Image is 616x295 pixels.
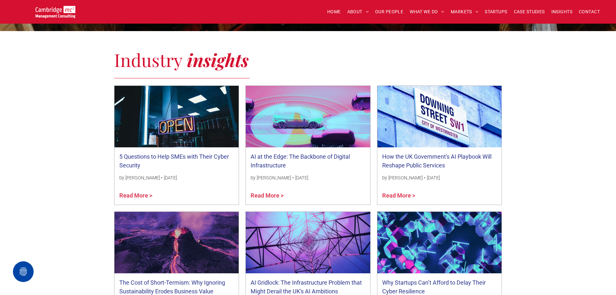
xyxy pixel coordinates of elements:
span: [DATE] [164,175,177,181]
span: Industry [114,48,183,72]
a: Abstract neon hexagons [377,212,502,273]
span: • [424,175,426,181]
a: Read More > [251,191,365,200]
span: by [PERSON_NAME] [382,175,423,181]
a: STARTUPS [481,7,510,17]
a: Close up of electricity pylon [246,212,370,273]
a: Read More > [119,191,234,200]
a: A close-up of the Downing St sign [377,86,502,147]
a: MARKETS [448,7,481,17]
span: by [PERSON_NAME] [119,175,160,181]
span: by [PERSON_NAME] [251,175,291,181]
a: INSIGHTS [548,7,576,17]
a: CONTACT [576,7,603,17]
a: Illustration of EV sensor fields [246,86,370,147]
a: OUR PEOPLE [372,7,406,17]
a: WHAT WE DO [406,7,448,17]
a: Neon 'Open' sign in business window [114,86,239,147]
a: Your Business Transformed | Cambridge Management Consulting [36,7,75,14]
a: ABOUT [344,7,372,17]
a: Volcano lava lake [114,212,239,273]
a: HOME [324,7,344,17]
span: [DATE] [295,175,308,181]
strong: insights [187,48,249,72]
a: How the UK Government's AI Playbook Will Reshape Public Services [382,152,497,170]
a: CASE STUDIES [511,7,548,17]
a: AI at the Edge: The Backbone of Digital Infrastructure [251,152,365,170]
a: Read More > [382,191,497,200]
img: Go to Homepage [36,6,75,18]
span: • [292,175,294,181]
span: [DATE] [427,175,440,181]
a: 5 Questions to Help SMEs with Their Cyber Security [119,152,234,170]
span: • [161,175,163,181]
